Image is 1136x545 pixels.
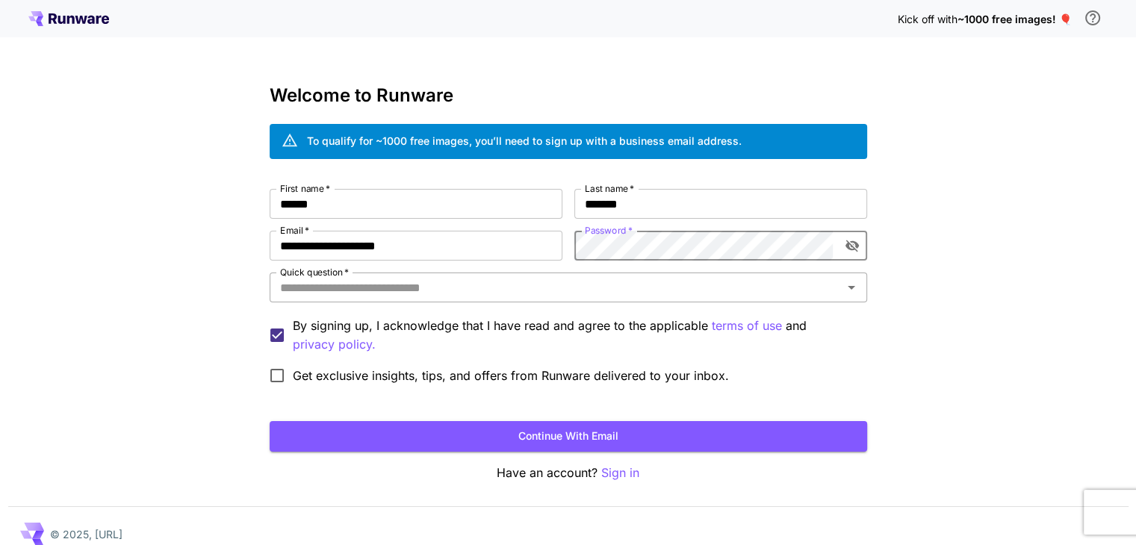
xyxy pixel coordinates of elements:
[712,317,782,335] button: By signing up, I acknowledge that I have read and agree to the applicable and privacy policy.
[270,421,867,452] button: Continue with email
[307,133,742,149] div: To qualify for ~1000 free images, you’ll need to sign up with a business email address.
[293,335,376,354] button: By signing up, I acknowledge that I have read and agree to the applicable terms of use and
[293,335,376,354] p: privacy policy.
[839,232,866,259] button: toggle password visibility
[280,266,349,278] label: Quick question
[585,182,634,195] label: Last name
[280,224,309,237] label: Email
[712,317,782,335] p: terms of use
[293,317,855,354] p: By signing up, I acknowledge that I have read and agree to the applicable and
[270,85,867,106] h3: Welcome to Runware
[270,464,867,482] p: Have an account?
[293,367,729,384] span: Get exclusive insights, tips, and offers from Runware delivered to your inbox.
[280,182,330,195] label: First name
[601,464,639,482] button: Sign in
[1078,3,1108,33] button: In order to qualify for free credit, you need to sign up with a business email address and click ...
[841,277,862,298] button: Open
[957,13,1072,25] span: ~1000 free images! 🎈
[50,526,122,542] p: © 2025, [URL]
[585,224,633,237] label: Password
[898,13,957,25] span: Kick off with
